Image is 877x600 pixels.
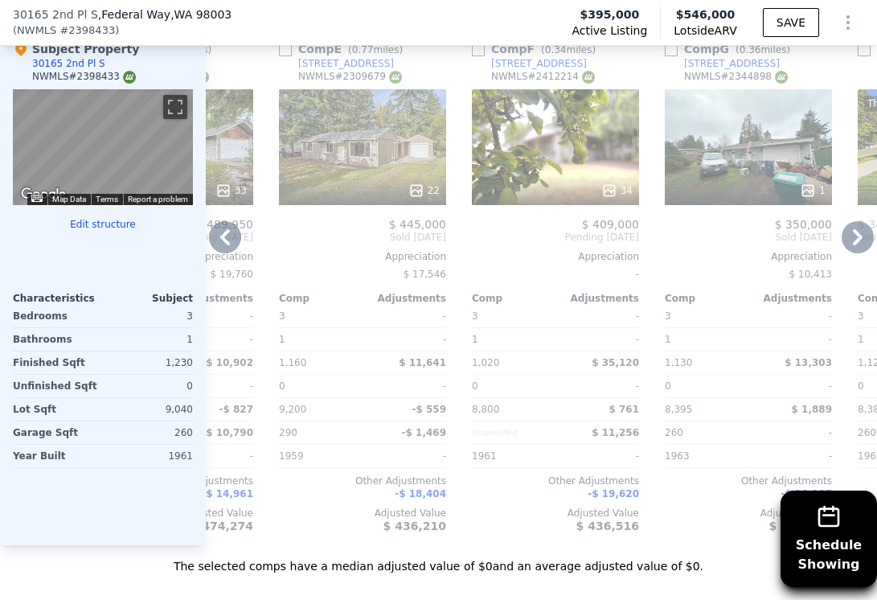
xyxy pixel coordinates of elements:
div: - [366,445,446,467]
span: 3 [472,310,478,322]
img: Google [17,184,70,205]
div: Adjustments [555,292,639,305]
span: $ 17,546 [404,269,446,280]
div: Comp [472,292,555,305]
span: Sold [DATE] [279,231,446,244]
span: 0 [279,380,285,392]
div: - [366,328,446,351]
div: - [559,305,639,327]
div: 0 [106,375,193,397]
div: Appreciation [472,250,639,263]
span: $ 350,000 [775,218,832,231]
span: $ 409,000 [582,218,639,231]
span: 9,200 [279,404,306,415]
span: -$ 14,961 [202,488,253,499]
span: -$ 559 [412,404,446,415]
span: 1,130 [665,357,692,368]
span: $ 355,007 [769,520,832,532]
div: Appreciation [279,250,446,263]
div: Lot Sqft [13,398,100,421]
a: [STREET_ADDRESS] [279,57,394,70]
div: 34 [601,183,633,199]
span: Lotside ARV [674,23,736,39]
div: - [559,375,639,397]
div: - [752,375,832,397]
div: Adjusted Value [665,507,832,520]
div: Comp [665,292,748,305]
div: 1 [279,328,359,351]
div: Year Built [13,445,100,467]
div: Subject [103,292,193,305]
div: 3 [106,305,193,327]
a: Terms [96,195,118,203]
div: 30165 2nd Pl S [32,57,105,70]
div: - [173,375,253,397]
div: - [366,375,446,397]
div: - [559,328,639,351]
img: NWMLS Logo [775,71,788,84]
span: ( miles) [729,44,797,55]
div: - [752,421,832,444]
div: Adjusted Value [472,507,639,520]
span: $ 445,000 [389,218,446,231]
div: Other Adjustments [665,475,832,487]
div: Other Adjustments [472,475,639,487]
div: 22 [408,183,440,199]
div: Finished Sqft [13,351,100,374]
span: $ 13,303 [785,357,832,368]
span: 260 [665,427,683,438]
span: 0.34 [545,44,567,55]
div: - [752,445,832,467]
div: Other Adjustments [279,475,446,487]
div: 260 [106,421,193,444]
span: $ 11,641 [399,357,446,368]
a: Open this area in Google Maps (opens a new window) [17,184,70,205]
img: NWMLS Logo [389,71,402,84]
div: - [173,445,253,467]
div: Adjustments [748,292,832,305]
span: 3 [279,310,285,322]
a: [STREET_ADDRESS] [472,57,587,70]
span: $395,000 [580,6,640,23]
span: -$ 19,620 [588,488,639,499]
button: ScheduleShowing [781,491,877,587]
span: Pending [DATE] [472,231,639,244]
div: - [366,305,446,327]
button: Show Options [832,6,864,39]
div: NWMLS # 2309679 [298,70,402,84]
div: Subject Property [13,41,139,57]
span: $ 474,274 [191,520,253,532]
button: Keyboard shortcuts [31,195,43,202]
div: Map [13,89,193,205]
span: , Federal Way [98,6,232,23]
div: Unspecified [472,421,552,444]
span: $ 35,120 [592,357,639,368]
button: Toggle fullscreen view [163,95,187,119]
button: Map Data [52,194,86,205]
button: SAVE [763,8,819,37]
span: $ 761 [609,404,639,415]
span: $ 1,889 [792,404,832,415]
span: -$ 827 [219,404,253,415]
span: -$ 10,790 [202,427,253,438]
div: Adjustments [363,292,446,305]
div: - [559,445,639,467]
div: - [173,305,253,327]
span: -$ 1,469 [402,427,446,438]
span: ( miles) [342,44,409,55]
div: [STREET_ADDRESS] [684,57,780,70]
span: 3 [858,310,864,322]
div: Unfinished Sqft [13,375,100,397]
span: 0 [472,380,478,392]
div: - [472,263,639,286]
div: NWMLS # 2398433 [32,70,136,84]
div: Comp F [472,41,602,57]
div: Bathrooms [13,328,100,351]
span: 3 [665,310,671,322]
span: 8,800 [472,404,499,415]
span: 290 [279,427,297,438]
a: Report a problem [128,195,188,203]
div: 33 [215,183,247,199]
button: Edit structure [13,218,193,231]
span: $ 489,950 [196,218,253,231]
